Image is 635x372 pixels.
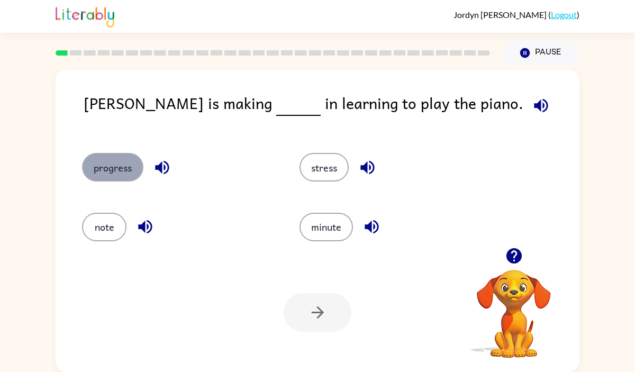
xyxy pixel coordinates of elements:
[84,91,579,132] div: [PERSON_NAME] is making in learning to play the piano.
[453,10,548,20] span: Jordyn [PERSON_NAME]
[461,253,567,359] video: Your browser must support playing .mp4 files to use Literably. Please try using another browser.
[56,4,114,28] img: Literably
[300,153,349,182] button: stress
[82,213,126,241] button: note
[503,41,579,65] button: Pause
[82,153,143,182] button: progress
[551,10,577,20] a: Logout
[300,213,353,241] button: minute
[453,10,579,20] div: ( )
